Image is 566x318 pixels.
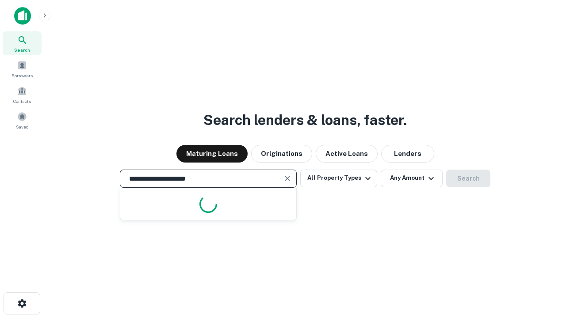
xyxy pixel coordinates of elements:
[3,83,42,106] a: Contacts
[11,72,33,79] span: Borrowers
[3,31,42,55] a: Search
[251,145,312,163] button: Originations
[522,247,566,290] iframe: Chat Widget
[176,145,248,163] button: Maturing Loans
[316,145,378,163] button: Active Loans
[300,170,377,187] button: All Property Types
[381,145,434,163] button: Lenders
[281,172,294,185] button: Clear
[3,108,42,132] a: Saved
[381,170,443,187] button: Any Amount
[13,98,31,105] span: Contacts
[14,46,30,53] span: Search
[3,57,42,81] a: Borrowers
[203,110,407,131] h3: Search lenders & loans, faster.
[14,7,31,25] img: capitalize-icon.png
[16,123,29,130] span: Saved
